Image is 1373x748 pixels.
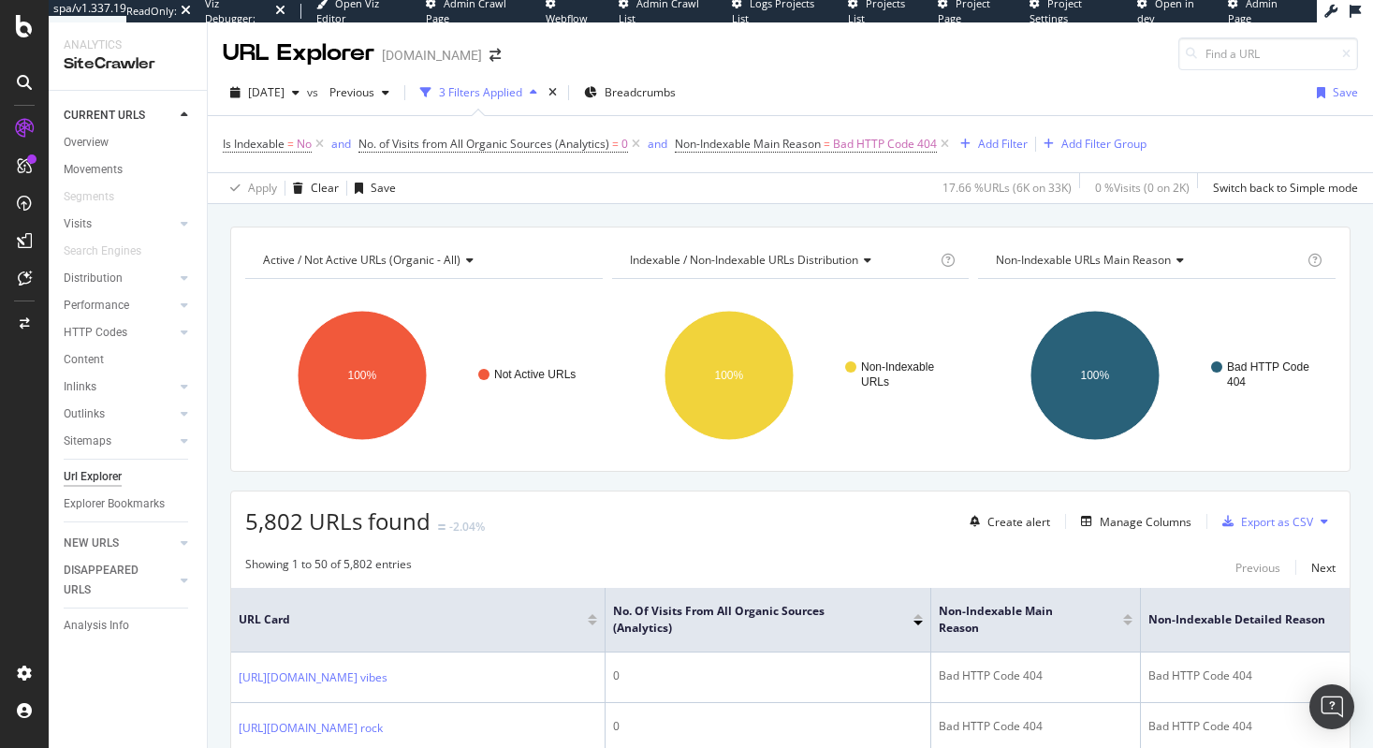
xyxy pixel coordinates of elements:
[978,136,1028,152] div: Add Filter
[239,611,583,628] span: URL Card
[64,37,192,53] div: Analytics
[1148,718,1363,735] div: Bad HTTP Code 404
[1148,611,1325,628] span: Non-Indexable Detailed Reason
[577,78,683,108] button: Breadcrumbs
[1178,37,1358,70] input: Find a URL
[287,136,294,152] span: =
[64,377,96,397] div: Inlinks
[64,187,114,207] div: Segments
[239,668,387,687] a: [URL][DOMAIN_NAME] vibes
[297,131,312,157] span: No
[861,360,934,374] text: Non-Indexable
[1148,667,1363,684] div: Bad HTTP Code 404
[64,187,133,207] a: Segments
[245,294,600,457] svg: A chart.
[545,83,561,102] div: times
[64,296,129,315] div: Performance
[438,524,445,530] img: Equal
[64,269,175,288] a: Distribution
[861,375,889,389] text: URLs
[613,718,923,735] div: 0
[64,350,194,370] a: Content
[675,136,821,152] span: Non-Indexable Main Reason
[714,369,743,382] text: 100%
[939,718,1132,735] div: Bad HTTP Code 404
[223,78,307,108] button: [DATE]
[449,519,485,535] div: -2.04%
[612,294,967,457] div: A chart.
[64,404,105,424] div: Outlinks
[371,180,396,196] div: Save
[64,323,175,343] a: HTTP Codes
[1074,510,1191,533] button: Manage Columns
[64,432,111,451] div: Sitemaps
[64,534,175,553] a: NEW URLS
[1235,556,1280,579] button: Previous
[612,136,619,152] span: =
[833,131,937,157] span: Bad HTTP Code 404
[953,133,1028,155] button: Add Filter
[1227,375,1246,389] text: 404
[64,494,194,514] a: Explorer Bookmarks
[239,719,383,738] a: [URL][DOMAIN_NAME] rock
[489,49,501,62] div: arrow-right-arrow-left
[64,214,92,234] div: Visits
[347,173,396,203] button: Save
[942,180,1072,196] div: 17.66 % URLs ( 6K on 33K )
[1227,360,1309,374] text: Bad HTTP Code
[64,467,122,487] div: Url Explorer
[126,4,177,19] div: ReadOnly:
[64,534,119,553] div: NEW URLS
[996,252,1171,268] span: Non-Indexable URLs Main Reason
[64,404,175,424] a: Outlinks
[1235,560,1280,576] div: Previous
[307,84,322,100] span: vs
[223,37,374,69] div: URL Explorer
[64,494,165,514] div: Explorer Bookmarks
[630,252,858,268] span: Indexable / Non-Indexable URLs distribution
[285,173,339,203] button: Clear
[64,561,175,600] a: DISAPPEARED URLS
[245,556,412,579] div: Showing 1 to 50 of 5,802 entries
[992,245,1304,275] h4: Non-Indexable URLs Main Reason
[1333,84,1358,100] div: Save
[64,432,175,451] a: Sitemaps
[223,173,277,203] button: Apply
[64,323,127,343] div: HTTP Codes
[1311,556,1336,579] button: Next
[1215,506,1313,536] button: Export as CSV
[223,136,285,152] span: Is Indexable
[1081,369,1110,382] text: 100%
[358,136,609,152] span: No. of Visits from All Organic Sources (Analytics)
[1095,180,1190,196] div: 0 % Visits ( 0 on 2K )
[546,11,588,25] span: Webflow
[64,377,175,397] a: Inlinks
[331,135,351,153] button: and
[311,180,339,196] div: Clear
[1213,180,1358,196] div: Switch back to Simple mode
[322,78,397,108] button: Previous
[621,131,628,157] span: 0
[824,136,830,152] span: =
[64,296,175,315] a: Performance
[348,369,377,382] text: 100%
[605,84,676,100] span: Breadcrumbs
[322,84,374,100] span: Previous
[494,368,576,381] text: Not Active URLs
[1241,514,1313,530] div: Export as CSV
[64,616,129,636] div: Analysis Info
[248,84,285,100] span: 2025 Sep. 7th
[248,180,277,196] div: Apply
[413,78,545,108] button: 3 Filters Applied
[978,294,1333,457] svg: A chart.
[64,214,175,234] a: Visits
[64,160,123,180] div: Movements
[263,252,460,268] span: Active / Not Active URLs (organic - all)
[64,133,109,153] div: Overview
[64,133,194,153] a: Overview
[939,603,1095,637] span: Non-Indexable Main Reason
[64,561,158,600] div: DISAPPEARED URLS
[1205,173,1358,203] button: Switch back to Simple mode
[64,242,160,261] a: Search Engines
